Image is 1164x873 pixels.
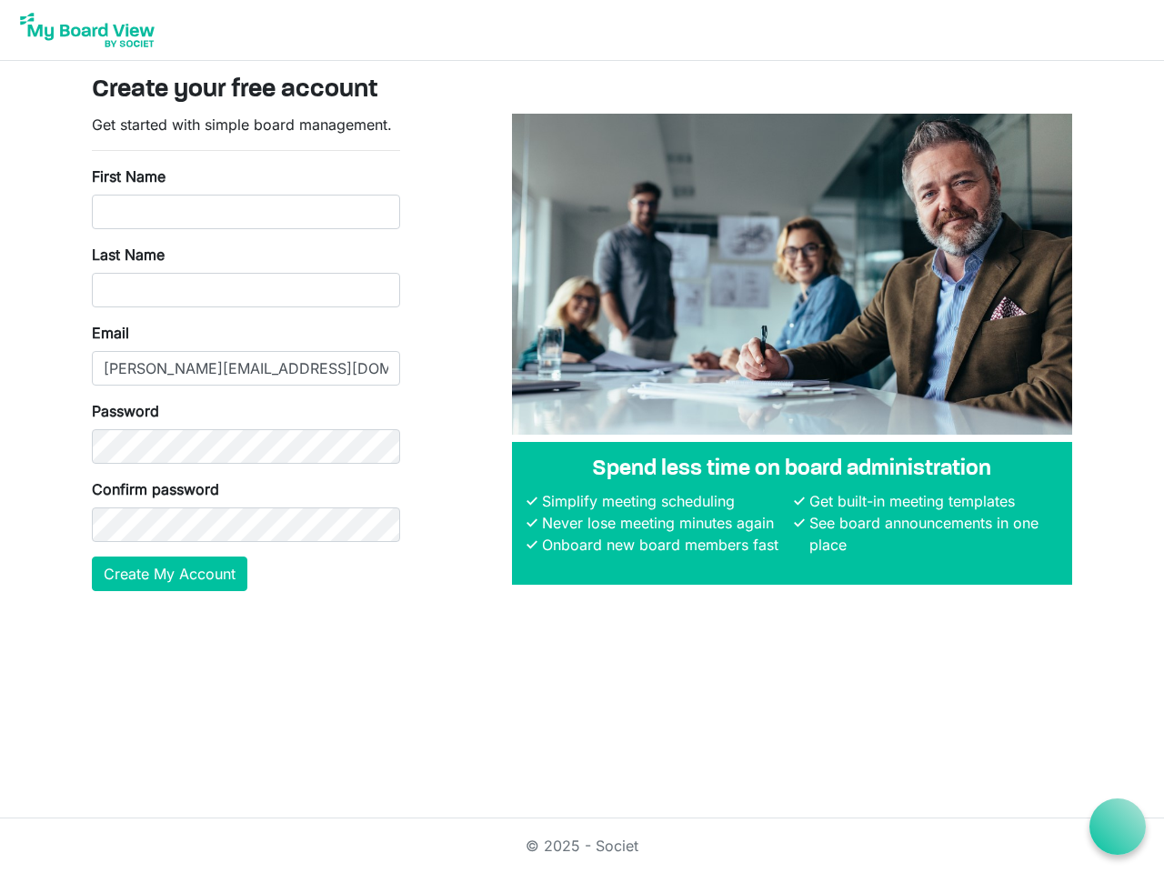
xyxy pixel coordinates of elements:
label: Last Name [92,244,165,266]
a: © 2025 - Societ [526,837,638,855]
li: Simplify meeting scheduling [537,490,790,512]
li: Never lose meeting minutes again [537,512,790,534]
span: Get started with simple board management. [92,115,392,134]
li: Get built-in meeting templates [805,490,1058,512]
label: Confirm password [92,478,219,500]
label: Email [92,322,129,344]
img: My Board View Logo [15,7,160,53]
li: See board announcements in one place [805,512,1058,556]
label: First Name [92,166,166,187]
li: Onboard new board members fast [537,534,790,556]
h3: Create your free account [92,75,1072,106]
button: Create My Account [92,557,247,591]
label: Password [92,400,159,422]
img: A photograph of board members sitting at a table [512,114,1072,435]
h4: Spend less time on board administration [527,457,1058,483]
